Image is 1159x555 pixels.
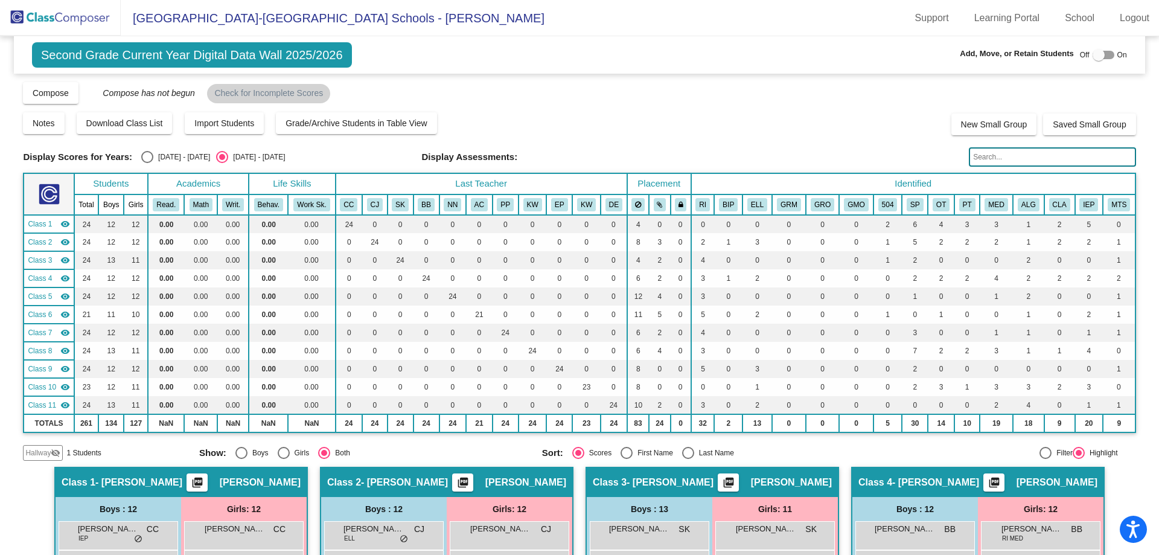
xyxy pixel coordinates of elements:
[902,269,928,287] td: 2
[519,251,547,269] td: 0
[413,215,439,233] td: 0
[1013,251,1044,269] td: 2
[24,287,74,306] td: Nancy Nolan - Nolan
[806,251,839,269] td: 0
[627,215,649,233] td: 4
[60,255,70,265] mat-icon: visibility
[1075,233,1103,251] td: 2
[649,269,670,287] td: 2
[671,287,691,306] td: 0
[519,194,547,215] th: Kevin Wilson
[719,198,738,211] button: BIP
[671,215,691,233] td: 0
[519,269,547,287] td: 0
[902,194,928,215] th: Speech Therapy Services
[1053,120,1126,129] span: Saved Small Group
[721,476,735,493] mat-icon: picture_as_pdf
[217,269,249,287] td: 0.00
[217,233,249,251] td: 0.00
[228,152,285,162] div: [DATE] - [DATE]
[1044,269,1075,287] td: 2
[388,215,413,233] td: 0
[1108,198,1130,211] button: MTS
[714,251,742,269] td: 0
[1044,233,1075,251] td: 2
[33,88,69,98] span: Compose
[493,233,519,251] td: 0
[601,251,627,269] td: 0
[60,274,70,283] mat-icon: visibility
[1075,269,1103,287] td: 2
[985,198,1007,211] button: MED
[217,215,249,233] td: 0.00
[980,269,1013,287] td: 4
[24,269,74,287] td: beth Blaustein - Blaustein
[873,287,902,306] td: 0
[74,269,99,287] td: 24
[839,269,873,287] td: 0
[439,194,466,215] th: Nancy Nolan
[627,233,649,251] td: 8
[74,251,99,269] td: 24
[184,215,217,233] td: 0.00
[493,194,519,215] th: Pam Polman
[471,198,488,211] button: AC
[691,287,715,306] td: 3
[742,233,772,251] td: 3
[98,215,124,233] td: 12
[747,198,767,211] button: ELL
[695,198,710,211] button: RI
[806,215,839,233] td: 0
[959,198,975,211] button: PT
[742,194,772,215] th: English Language Learner
[839,194,873,215] th: Gifted Math Only
[249,233,288,251] td: 0.00
[1018,198,1039,211] button: ALG
[601,215,627,233] td: 0
[190,476,204,493] mat-icon: picture_as_pdf
[965,8,1050,28] a: Learning Portal
[98,194,124,215] th: Boys
[806,287,839,306] td: 0
[24,251,74,269] td: Stefanie Knodel - Knodel
[466,251,493,269] td: 0
[493,287,519,306] td: 0
[572,233,601,251] td: 0
[671,194,691,215] th: Keep with teacher
[806,194,839,215] th: Gifted Reading Only
[98,233,124,251] td: 12
[772,194,806,215] th: Gifted Reading and Math
[413,269,439,287] td: 24
[714,269,742,287] td: 1
[980,233,1013,251] td: 2
[388,194,413,215] th: Stefanie Knodel
[772,233,806,251] td: 0
[572,194,601,215] th: Kelly Witkowski
[627,251,649,269] td: 4
[362,251,388,269] td: 0
[902,215,928,233] td: 6
[902,287,928,306] td: 1
[249,287,288,306] td: 0.00
[439,233,466,251] td: 0
[980,194,1013,215] th: Medical Alert
[207,84,330,103] mat-chip: Check for Incomplete Scores
[714,215,742,233] td: 0
[60,219,70,229] mat-icon: visibility
[671,251,691,269] td: 0
[466,269,493,287] td: 0
[649,233,670,251] td: 3
[772,269,806,287] td: 0
[148,233,184,251] td: 0.00
[1013,215,1044,233] td: 1
[336,173,627,194] th: Last Teacher
[466,287,493,306] td: 0
[954,233,980,251] td: 2
[601,233,627,251] td: 0
[839,233,873,251] td: 0
[902,251,928,269] td: 2
[74,233,99,251] td: 24
[902,233,928,251] td: 5
[572,251,601,269] td: 0
[691,251,715,269] td: 4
